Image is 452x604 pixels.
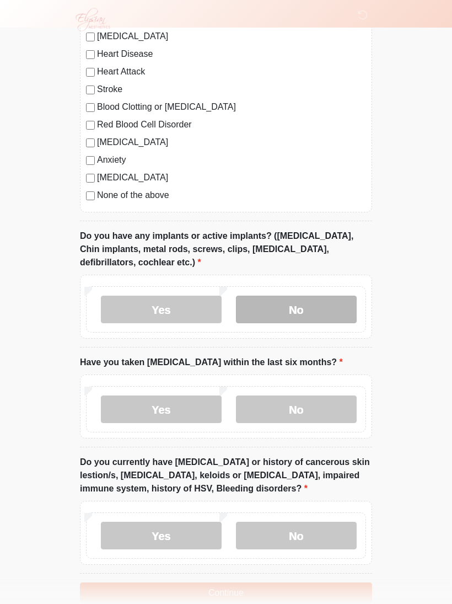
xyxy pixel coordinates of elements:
input: [MEDICAL_DATA] [86,139,95,148]
label: Yes [101,396,222,424]
label: Have you taken [MEDICAL_DATA] within the last six months? [80,356,343,370]
label: No [236,522,357,550]
label: None of the above [97,189,366,202]
label: Yes [101,522,222,550]
label: Red Blood Cell Disorder [97,119,366,132]
input: Red Blood Cell Disorder [86,121,95,130]
label: Yes [101,296,222,324]
input: Blood Clotting or [MEDICAL_DATA] [86,104,95,113]
input: Heart Attack [86,68,95,77]
label: Heart Disease [97,48,366,61]
input: [MEDICAL_DATA] [86,174,95,183]
input: Heart Disease [86,51,95,60]
label: Heart Attack [97,66,366,79]
label: Do you have any implants or active implants? ([MEDICAL_DATA], Chin implants, metal rods, screws, ... [80,230,372,270]
img: Elysian Aesthetics Logo [69,8,115,31]
input: Anxiety [86,157,95,165]
label: [MEDICAL_DATA] [97,172,366,185]
label: Stroke [97,83,366,97]
button: Continue [80,583,372,604]
label: Do you currently have [MEDICAL_DATA] or history of cancerous skin lestion/s, [MEDICAL_DATA], kelo... [80,456,372,496]
label: Anxiety [97,154,366,167]
input: None of the above [86,192,95,201]
label: [MEDICAL_DATA] [97,136,366,149]
label: No [236,296,357,324]
label: No [236,396,357,424]
input: Stroke [86,86,95,95]
label: Blood Clotting or [MEDICAL_DATA] [97,101,366,114]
